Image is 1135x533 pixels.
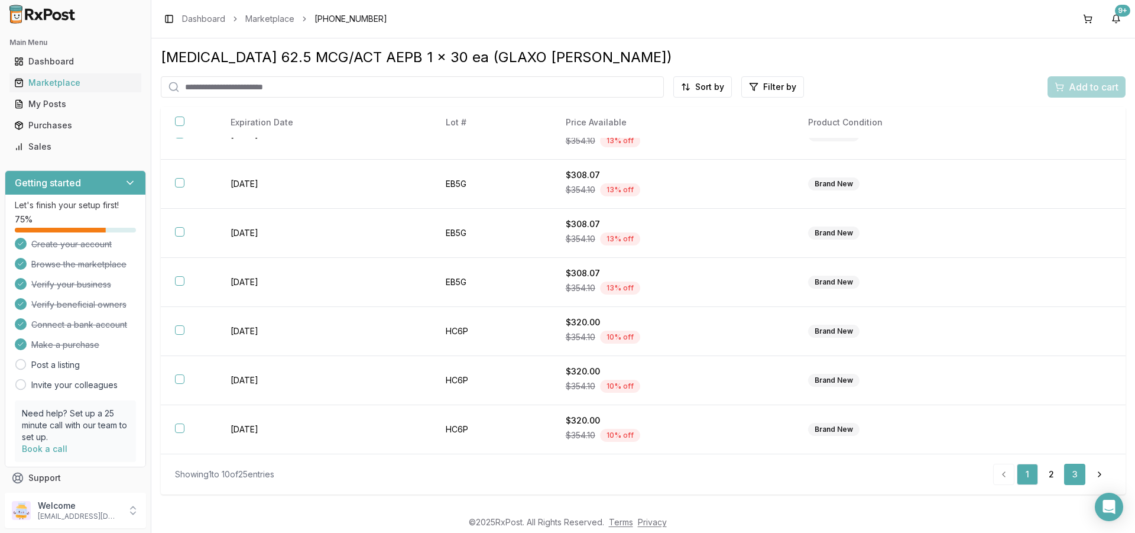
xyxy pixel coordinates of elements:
a: Book a call [22,444,67,454]
button: Sort by [673,76,732,98]
th: Expiration Date [216,107,431,138]
div: Brand New [808,177,860,190]
div: $308.07 [566,218,780,230]
a: Privacy [638,517,667,527]
td: HC6P [432,356,552,405]
span: $354.10 [566,282,595,294]
td: [DATE] [216,209,431,258]
div: Marketplace [14,77,137,89]
td: [DATE] [216,405,431,454]
button: Sales [5,137,146,156]
div: 10 % off [600,331,640,344]
a: Dashboard [182,13,225,25]
a: My Posts [9,93,141,115]
p: Need help? Set up a 25 minute call with our team to set up. [22,408,129,443]
div: Brand New [808,325,860,338]
div: 10 % off [600,429,640,442]
div: 13 % off [600,183,640,196]
th: Price Available [552,107,794,138]
div: Brand New [808,374,860,387]
a: 2 [1040,464,1062,485]
span: Make a purchase [31,339,99,351]
td: [DATE] [216,356,431,405]
a: Go to next page [1088,464,1111,485]
div: 10 % off [600,380,640,393]
td: HC6P [432,405,552,454]
span: Connect a bank account [31,319,127,331]
span: Verify your business [31,279,111,290]
div: $320.00 [566,366,780,377]
a: Purchases [9,115,141,136]
a: 3 [1064,464,1085,485]
div: [MEDICAL_DATA] 62.5 MCG/ACT AEPB 1 x 30 ea (GLAXO [PERSON_NAME]) [161,48,1126,67]
th: Product Condition [794,107,1037,138]
img: RxPost Logo [5,5,80,24]
div: 9+ [1115,5,1130,17]
a: Invite your colleagues [31,379,118,391]
td: EB5G [432,160,552,209]
div: Purchases [14,119,137,131]
nav: pagination [993,464,1111,485]
h2: Main Menu [9,38,141,47]
div: Open Intercom Messenger [1095,493,1123,521]
span: Create your account [31,238,112,250]
div: Brand New [808,423,860,436]
div: 13 % off [600,134,640,147]
a: Sales [9,136,141,157]
span: $354.10 [566,380,595,392]
span: Filter by [763,81,796,93]
button: Marketplace [5,73,146,92]
span: $354.10 [566,233,595,245]
div: Showing 1 to 10 of 25 entries [175,469,274,480]
span: Browse the marketplace [31,259,127,270]
button: Dashboard [5,52,146,71]
button: 9+ [1107,9,1126,28]
span: $354.10 [566,429,595,441]
p: Welcome [38,500,120,512]
a: Marketplace [245,13,294,25]
div: $308.07 [566,169,780,181]
a: Marketplace [9,72,141,93]
td: [DATE] [216,160,431,209]
button: Support [5,467,146,489]
div: $320.00 [566,415,780,427]
p: Let's finish your setup first! [15,199,136,211]
div: Brand New [808,276,860,289]
div: Brand New [808,227,860,240]
th: Lot # [432,107,552,138]
div: Dashboard [14,56,137,67]
button: My Posts [5,95,146,114]
div: 13 % off [600,282,640,295]
a: Dashboard [9,51,141,72]
td: [DATE] [216,307,431,356]
button: Filter by [741,76,804,98]
td: [DATE] [216,258,431,307]
h3: Getting started [15,176,81,190]
td: EB5G [432,258,552,307]
a: Post a listing [31,359,80,371]
div: $320.00 [566,316,780,328]
span: [PHONE_NUMBER] [314,13,387,25]
span: 75 % [15,214,33,225]
nav: breadcrumb [182,13,387,25]
span: $354.10 [566,184,595,196]
a: 1 [1017,464,1038,485]
div: Sales [14,141,137,153]
a: Terms [609,517,633,527]
div: 13 % off [600,232,640,245]
span: Sort by [695,81,724,93]
div: $308.07 [566,267,780,279]
td: HC6P [432,307,552,356]
span: Verify beneficial owners [31,299,127,311]
span: $354.10 [566,331,595,343]
span: $354.10 [566,135,595,147]
td: EB5G [432,209,552,258]
img: User avatar [12,501,31,520]
div: My Posts [14,98,137,110]
button: Purchases [5,116,146,135]
p: [EMAIL_ADDRESS][DOMAIN_NAME] [38,512,120,521]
